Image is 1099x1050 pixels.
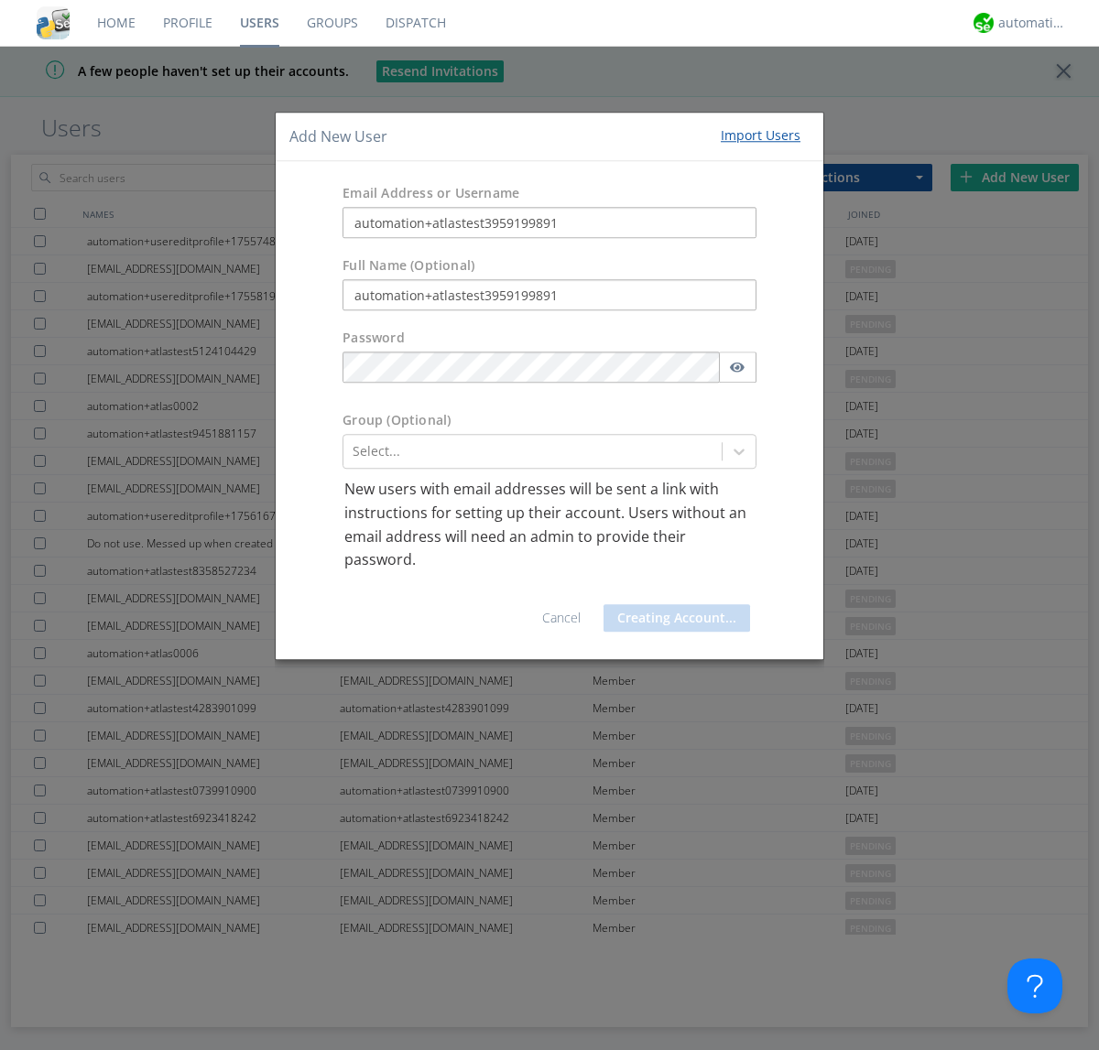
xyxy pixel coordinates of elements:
[542,609,581,626] a: Cancel
[289,126,387,147] h4: Add New User
[343,257,474,276] label: Full Name (Optional)
[998,14,1067,32] div: automation+atlas
[343,185,519,203] label: Email Address or Username
[974,13,994,33] img: d2d01cd9b4174d08988066c6d424eccd
[343,330,405,348] label: Password
[721,126,800,145] div: Import Users
[343,280,756,311] input: Julie Appleseed
[343,412,451,430] label: Group (Optional)
[343,208,756,239] input: e.g. email@address.com, Housekeeping1
[604,604,750,632] button: Creating Account...
[344,479,755,572] p: New users with email addresses will be sent a link with instructions for setting up their account...
[37,6,70,39] img: cddb5a64eb264b2086981ab96f4c1ba7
